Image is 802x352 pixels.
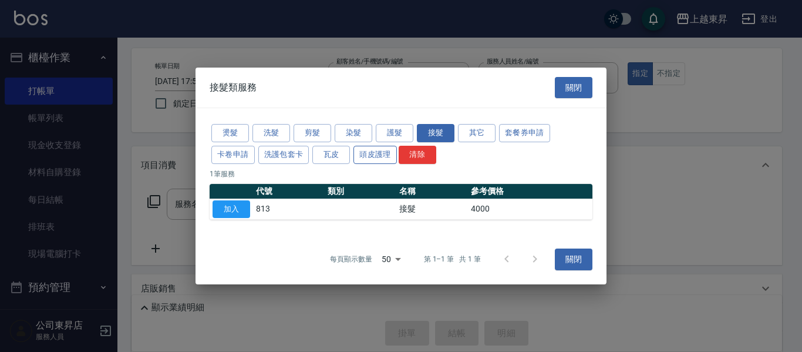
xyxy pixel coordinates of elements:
[211,124,249,142] button: 燙髮
[294,124,331,142] button: 剪髮
[258,146,309,164] button: 洗護包套卡
[210,169,592,179] p: 1 筆服務
[253,199,325,220] td: 813
[252,124,290,142] button: 洗髮
[499,124,550,142] button: 套餐券申請
[335,124,372,142] button: 染髮
[396,199,468,220] td: 接髮
[399,146,436,164] button: 清除
[253,184,325,199] th: 代號
[458,124,496,142] button: 其它
[396,184,468,199] th: 名稱
[376,124,413,142] button: 護髮
[555,249,592,270] button: 關閉
[210,82,257,93] span: 接髮類服務
[417,124,454,142] button: 接髮
[468,199,592,220] td: 4000
[424,254,481,264] p: 第 1–1 筆 共 1 筆
[377,243,405,275] div: 50
[555,77,592,99] button: 關閉
[211,146,255,164] button: 卡卷申請
[325,184,396,199] th: 類別
[312,146,350,164] button: 瓦皮
[468,184,592,199] th: 參考價格
[353,146,397,164] button: 頭皮護理
[213,200,250,219] button: 加入
[330,254,372,264] p: 每頁顯示數量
